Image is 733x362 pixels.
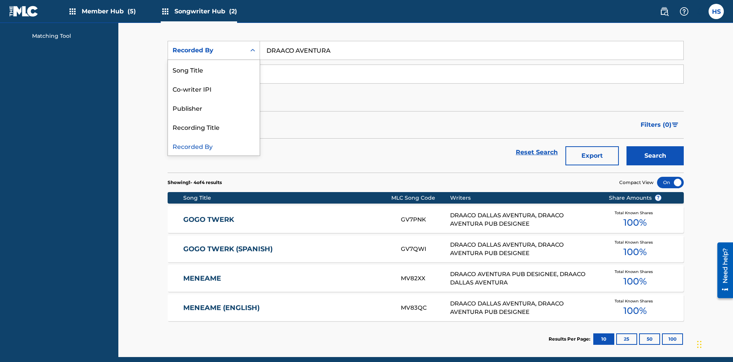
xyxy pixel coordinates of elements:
span: 100 % [623,216,647,229]
button: 50 [639,333,660,345]
span: Total Known Shares [615,298,656,304]
div: Recording Title [168,117,260,136]
p: Showing 1 - 4 of 4 results [168,179,222,186]
button: Search [626,146,684,165]
span: Compact View [619,179,654,186]
div: Song Title [183,194,391,202]
iframe: Resource Center [712,239,733,302]
a: MENEAME [183,274,391,283]
div: GV7PNK [401,215,450,224]
div: DRAACO DALLAS AVENTURA, DRAACO AVENTURA PUB DESIGNEE [450,299,597,317]
img: Top Rightsholders [68,7,77,16]
a: GOGO TWERK (SPANISH) [183,245,391,254]
div: DRAACO AVENTURA PUB DESIGNEE, DRAACO DALLAS AVENTURA [450,270,597,287]
div: Writers [450,194,597,202]
button: 100 [662,333,683,345]
a: GOGO TWERK [183,215,391,224]
div: DRAACO DALLAS AVENTURA, DRAACO AVENTURA PUB DESIGNEE [450,211,597,228]
div: Publisher [168,98,260,117]
span: Total Known Shares [615,210,656,216]
p: Results Per Page: [549,336,592,343]
span: ? [655,195,661,201]
div: DRAACO DALLAS AVENTURA, DRAACO AVENTURA PUB DESIGNEE [450,241,597,258]
div: Recorded By [173,46,241,55]
button: Export [565,146,619,165]
div: GV7QWI [401,245,450,254]
span: Total Known Shares [615,269,656,275]
span: 100 % [623,304,647,318]
span: Share Amounts [609,194,662,202]
div: User Menu [709,4,724,19]
iframe: Chat Widget [695,325,733,362]
img: help [680,7,689,16]
span: (5) [128,8,136,15]
div: Recorded By [168,136,260,155]
a: Matching Tool [32,32,109,40]
span: Total Known Shares [615,239,656,245]
a: Public Search [657,4,672,19]
div: MV82XX [401,274,450,283]
img: filter [672,123,678,127]
span: Member Hub [82,7,136,16]
span: (2) [229,8,237,15]
img: MLC Logo [9,6,39,17]
img: Top Rightsholders [161,7,170,16]
div: Drag [697,333,702,356]
span: 100 % [623,275,647,288]
span: 100 % [623,245,647,259]
div: Help [676,4,692,19]
form: Search Form [168,41,684,173]
button: 25 [616,333,637,345]
div: Song Title [168,60,260,79]
a: MENEAME (ENGLISH) [183,304,391,312]
div: Co-writer IPI [168,79,260,98]
div: MV83QC [401,304,450,312]
div: Notifications [696,8,704,15]
a: Reset Search [512,144,562,161]
span: Filters ( 0 ) [641,120,672,129]
button: Filters (0) [636,115,684,134]
button: 10 [593,333,614,345]
span: Songwriter Hub [174,7,237,16]
img: search [660,7,669,16]
div: MLC Song Code [391,194,450,202]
